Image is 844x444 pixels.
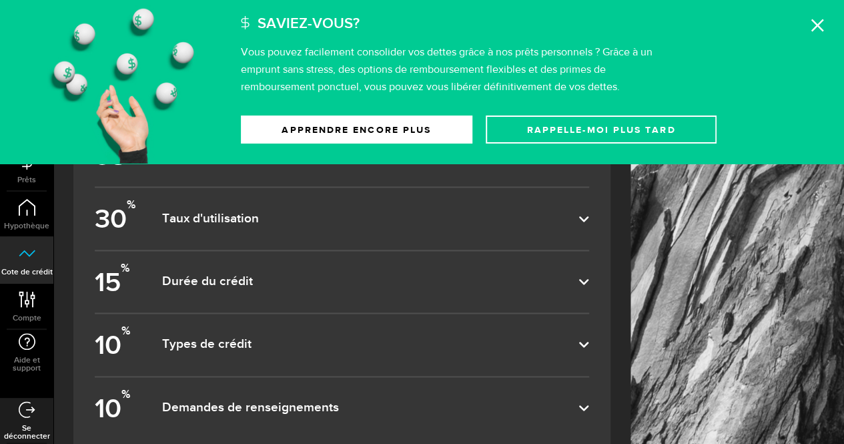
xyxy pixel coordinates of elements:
font: Types de crédit [161,337,251,352]
a: Apprendre encore plus [241,116,472,144]
font: Cote de crédit [1,267,53,277]
font: Se déconnecter [4,423,50,441]
font: 15 [95,266,121,298]
font: Compte [13,313,41,323]
font: % [121,324,130,338]
font: 10 [95,393,121,425]
button: Ouvrir le widget de chat LiveChat [11,5,51,45]
font: Prêts [17,175,36,185]
font: Aide et support [13,355,41,373]
font: Hypothèque [4,221,49,231]
font: 10 [95,330,121,362]
font: % [127,198,135,212]
font: 30 [95,204,127,236]
font: Vous pouvez facilement consolider vos dettes grâce à nos prêts personnels ? Grâce à un emprunt sa... [241,47,653,93]
font: Taux d'utilisation [161,211,258,226]
font: Saviez-vous? [258,15,360,33]
font: Durée du crédit [161,274,252,289]
button: Rappelle-moi plus tard [486,116,717,144]
font: % [121,387,130,401]
font: Demandes de renseignements [161,400,338,415]
font: % [121,261,129,275]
